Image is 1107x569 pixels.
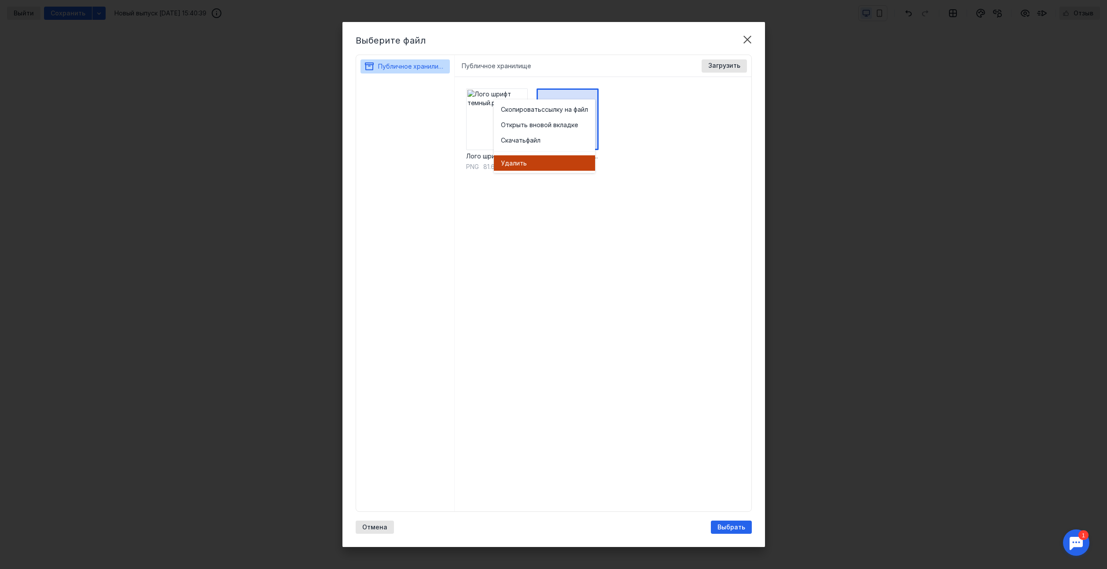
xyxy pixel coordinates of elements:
span: Скопировать [501,105,541,114]
span: Открыть в [501,121,533,129]
button: Загрузить [702,59,747,73]
span: Удал [501,159,516,168]
span: новой вкладке [533,121,578,129]
span: Публичное хранилище [378,62,447,70]
span: Выбрать [717,524,745,531]
span: Отмена [362,524,387,531]
button: Скопироватьссылку на файл [494,102,595,117]
img: Лого шрифт темный.png [466,88,528,150]
button: Удалить [494,155,595,171]
button: Выбрать [711,521,752,534]
button: Открыть вновой вкладке [494,117,595,132]
div: 1 [20,5,30,15]
button: Скачатьфайл [494,132,595,148]
span: Загрузить [708,62,740,70]
div: 81.63KB [466,162,528,171]
div: png [466,162,479,171]
button: Публичное хранилище [364,59,447,73]
span: Скачать [501,136,526,145]
span: Выберите файл [356,35,426,46]
img: Лого вертикальный градиент.png [537,88,598,150]
div: Лого шрифт темный [466,152,528,161]
span: ить [516,159,527,168]
button: Отмена [356,521,394,534]
span: файл [526,136,541,145]
span: ссылку на файл [541,105,588,114]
